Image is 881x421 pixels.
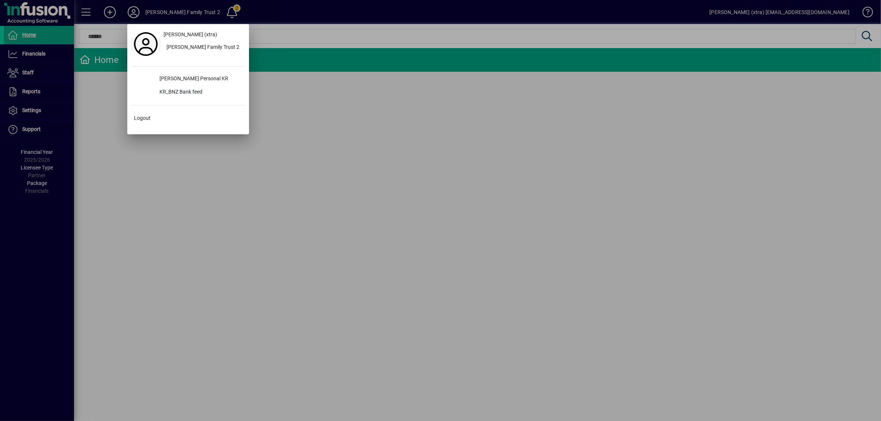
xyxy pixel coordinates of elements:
[154,73,245,86] div: [PERSON_NAME] Personal KR
[161,41,245,54] button: [PERSON_NAME] Family Trust 2
[154,86,245,99] div: KR_BNZ Bank feed
[131,73,245,86] button: [PERSON_NAME] Personal KR
[161,28,245,41] a: [PERSON_NAME] (xtra)
[131,86,245,99] button: KR_BNZ Bank feed
[164,31,217,38] span: [PERSON_NAME] (xtra)
[131,111,245,125] button: Logout
[134,114,151,122] span: Logout
[131,37,161,51] a: Profile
